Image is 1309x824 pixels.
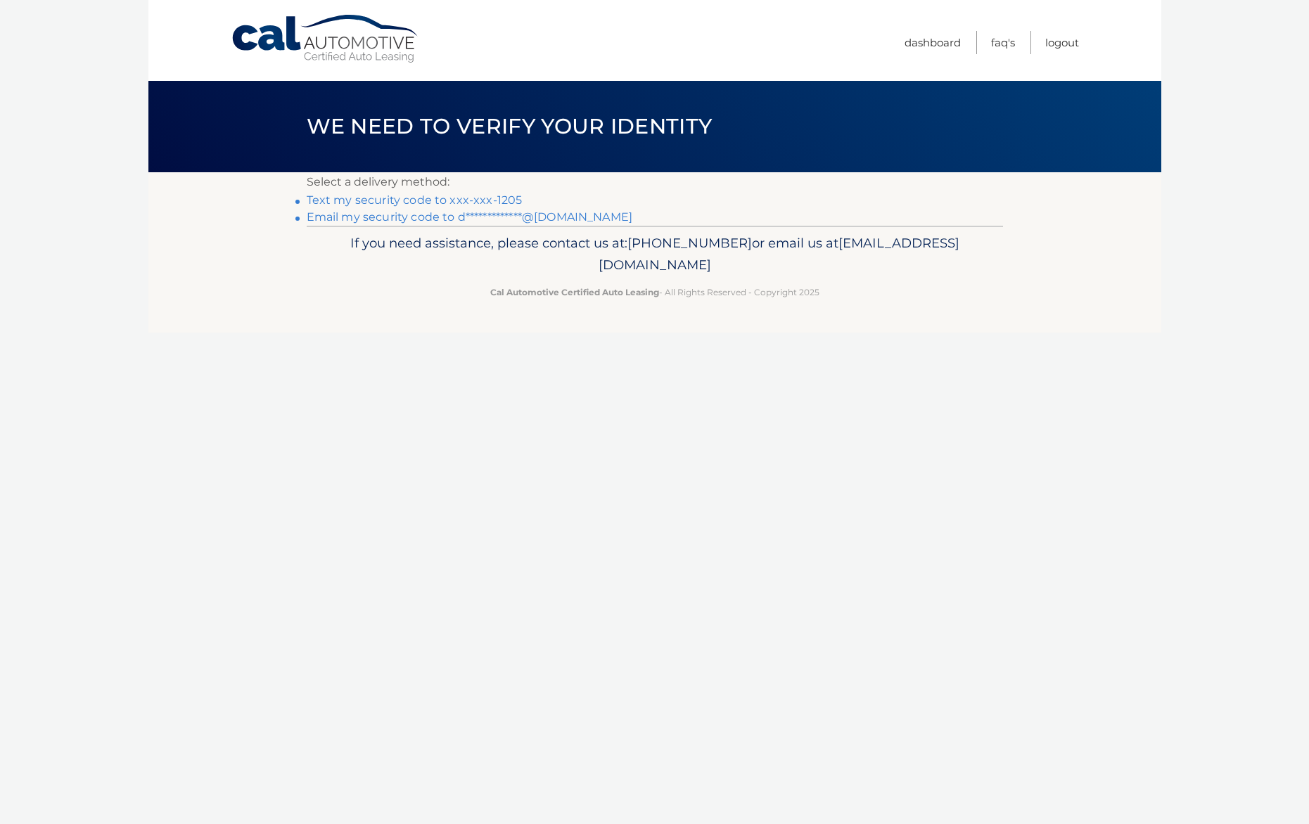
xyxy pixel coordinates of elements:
a: FAQ's [991,31,1015,54]
a: Text my security code to xxx-xxx-1205 [307,193,523,207]
p: - All Rights Reserved - Copyright 2025 [316,285,994,300]
p: Select a delivery method: [307,172,1003,192]
a: Cal Automotive [231,14,421,64]
strong: Cal Automotive Certified Auto Leasing [490,287,659,297]
p: If you need assistance, please contact us at: or email us at [316,232,994,277]
a: Logout [1045,31,1079,54]
span: We need to verify your identity [307,113,713,139]
a: Dashboard [905,31,961,54]
span: [PHONE_NUMBER] [627,235,752,251]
